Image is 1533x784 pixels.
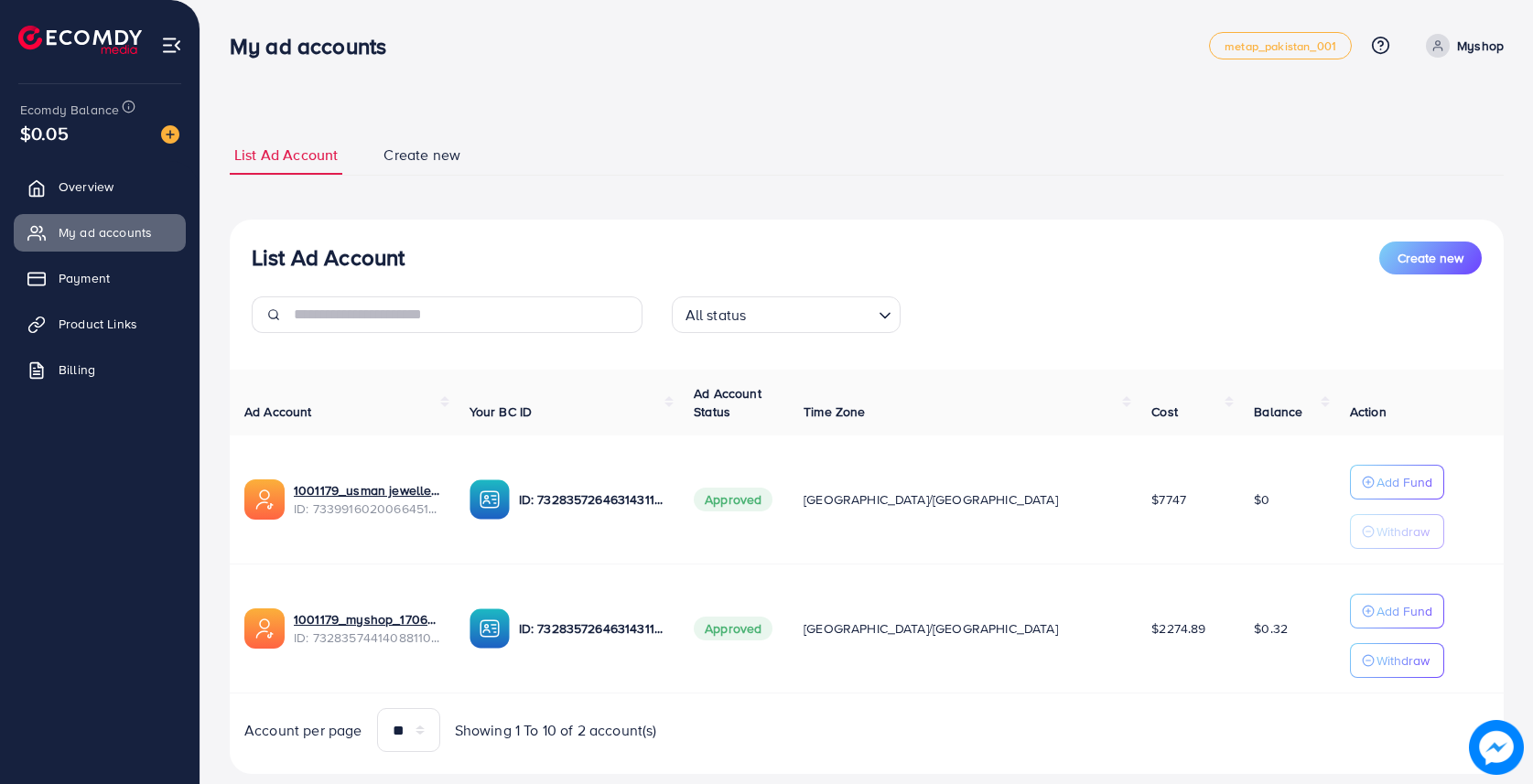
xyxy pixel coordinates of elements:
[20,120,69,146] span: $0.05
[694,488,772,511] span: Approved
[1350,465,1444,499] button: Add Fund
[294,499,440,518] span: ID: 7339916020066451458
[14,214,186,251] a: My ad accounts
[1254,403,1302,421] span: Balance
[18,26,142,54] img: logo
[14,306,186,342] a: Product Links
[1419,34,1504,58] a: Myshop
[20,101,119,119] span: Ecomdy Balance
[455,720,657,741] span: Showing 1 To 10 of 2 account(s)
[1225,40,1336,52] span: metap_pakistan_001
[804,490,1058,509] span: [GEOGRAPHIC_DATA]/[GEOGRAPHIC_DATA]
[59,315,137,333] span: Product Links
[14,260,186,296] a: Payment
[1209,32,1352,59] a: metap_pakistan_001
[383,145,460,166] span: Create new
[751,298,870,328] input: Search for option
[1469,720,1524,775] img: image
[294,481,440,519] div: <span class='underline'>1001179_usman jewellers_1708957389577</span></br>7339916020066451458
[59,177,113,196] span: Overview
[244,608,285,649] img: ic-ads-acc.e4c84228.svg
[1350,403,1387,421] span: Action
[244,720,362,741] span: Account per page
[230,33,401,59] h3: My ad accounts
[59,360,95,379] span: Billing
[519,618,665,639] p: ID: 7328357264631431170
[694,384,761,421] span: Ad Account Status
[694,617,772,640] span: Approved
[161,35,182,56] img: menu
[14,351,186,388] a: Billing
[1254,619,1288,638] span: $0.32
[1398,249,1463,267] span: Create new
[1376,650,1430,671] p: Withdraw
[1376,600,1432,622] p: Add Fund
[470,479,510,520] img: ic-ba-acc.ded83a64.svg
[1151,619,1205,638] span: $2274.89
[682,302,750,328] span: All status
[1350,514,1444,549] button: Withdraw
[234,145,338,166] span: List Ad Account
[1151,403,1178,421] span: Cost
[470,403,533,421] span: Your BC ID
[470,608,510,649] img: ic-ba-acc.ded83a64.svg
[1379,242,1482,274] button: Create new
[244,479,285,520] img: ic-ads-acc.e4c84228.svg
[294,610,440,628] a: 1001179_myshop_1706266196050
[252,244,405,271] h3: List Ad Account
[804,403,865,421] span: Time Zone
[161,125,179,144] img: image
[1151,490,1186,509] span: $7747
[1376,471,1432,493] p: Add Fund
[519,489,665,510] p: ID: 7328357264631431170
[59,223,152,242] span: My ad accounts
[804,619,1058,638] span: [GEOGRAPHIC_DATA]/[GEOGRAPHIC_DATA]
[294,610,440,648] div: <span class='underline'>1001179_myshop_1706266196050</span></br>7328357441408811010
[244,403,312,421] span: Ad Account
[672,296,901,333] div: Search for option
[294,481,440,499] a: 1001179_usman jewellers_1708957389577
[1376,521,1430,542] p: Withdraw
[1457,35,1504,57] p: Myshop
[1254,490,1269,509] span: $0
[1350,594,1444,628] button: Add Fund
[14,168,186,205] a: Overview
[1350,643,1444,678] button: Withdraw
[59,269,110,287] span: Payment
[294,628,440,647] span: ID: 7328357441408811010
